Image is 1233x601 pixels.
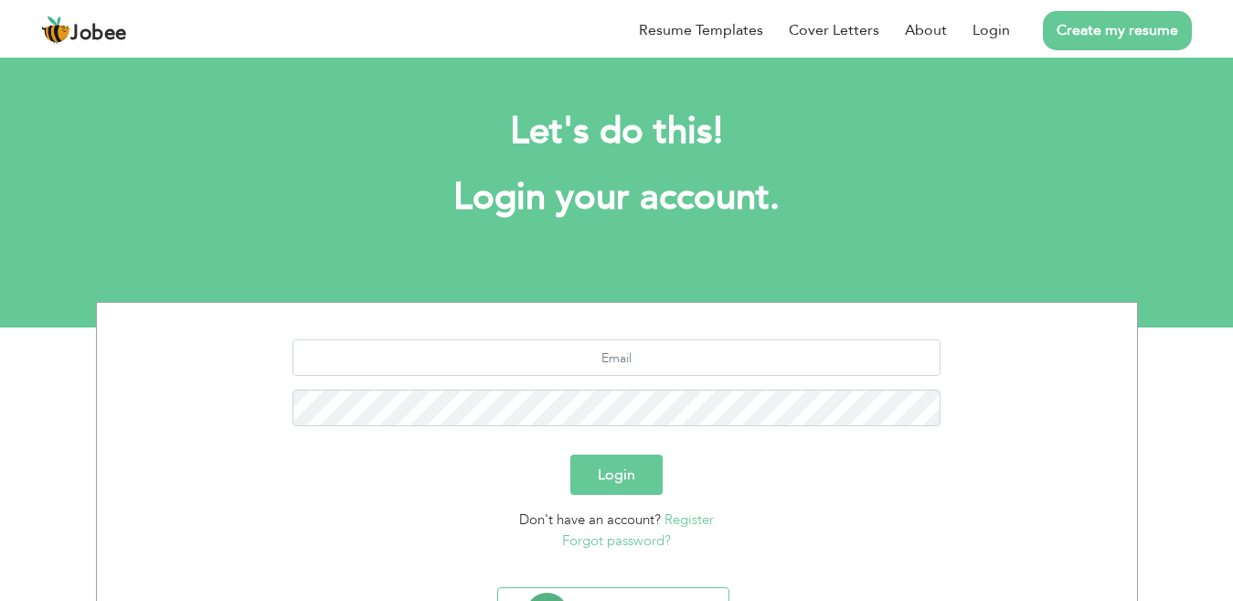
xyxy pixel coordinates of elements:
a: Create my resume [1043,11,1192,50]
button: Login [570,455,663,495]
a: Forgot password? [562,531,671,550]
a: Register [664,510,714,529]
a: About [905,19,947,41]
span: Don't have an account? [519,510,661,529]
a: Login [973,19,1010,41]
a: Cover Letters [789,19,879,41]
h2: Let's do this! [123,108,1111,156]
a: Jobee [41,16,127,45]
a: Resume Templates [639,19,763,41]
h1: Login your account. [123,174,1111,221]
span: Jobee [70,24,127,44]
input: Email [292,339,941,376]
img: jobee.io [41,16,70,45]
